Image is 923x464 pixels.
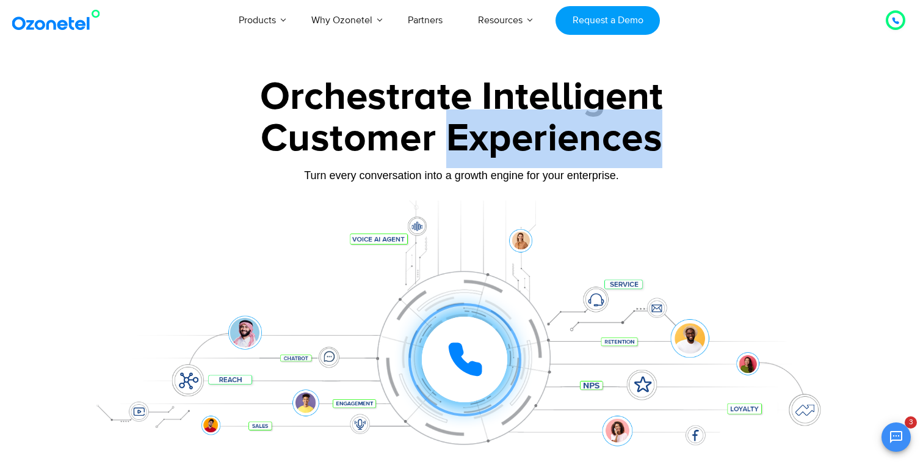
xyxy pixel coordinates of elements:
span: 3 [905,416,917,429]
div: Turn every conversation into a growth engine for your enterprise. [80,169,843,182]
div: Customer Experiences [80,109,843,168]
a: Request a Demo [556,6,660,35]
div: Orchestrate Intelligent [80,78,843,117]
button: Open chat [881,422,911,452]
